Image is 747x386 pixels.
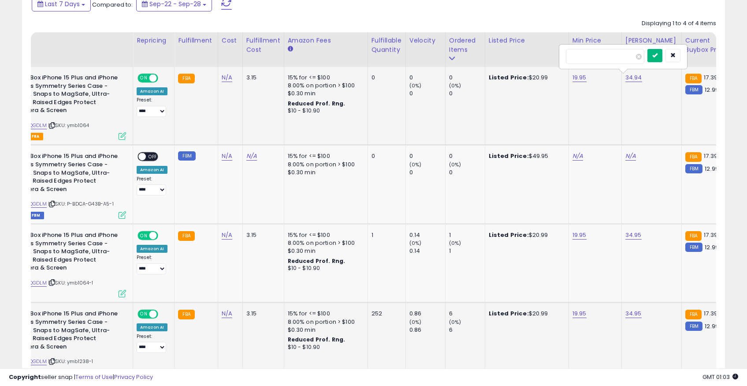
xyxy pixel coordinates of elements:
[288,231,361,239] div: 15% for <= $100
[685,152,702,162] small: FBA
[48,122,89,129] span: | SKU: ymb1064
[489,309,529,318] b: Listed Price:
[222,231,232,240] a: N/A
[704,231,717,239] span: 17.39
[137,255,167,274] div: Preset:
[705,322,719,330] span: 12.99
[409,161,422,168] small: (0%)
[572,73,587,82] a: 19.95
[409,36,442,45] div: Velocity
[409,169,445,176] div: 0
[14,231,121,274] b: OtterBox iPhone 15 Plus and iPhone 14 Plus Symmetry Series Case - Black, Snaps to MagSafe, Ultra-...
[449,36,481,54] div: Ordered Items
[449,90,485,97] div: 0
[288,100,346,107] b: Reduced Prof. Rng.
[489,36,565,45] div: Listed Price
[489,74,562,82] div: $20.99
[14,74,121,117] b: OtterBox iPhone 15 Plus and iPhone 14 Plus Symmetry Series Case - Black, Snaps to MagSafe, Ultra-...
[288,107,361,115] div: $10 - $10.90
[157,75,171,82] span: OFF
[449,231,485,239] div: 1
[92,0,133,9] span: Compared to:
[288,169,361,176] div: $0.30 min
[28,212,44,219] span: FBM
[288,247,361,255] div: $0.30 min
[625,231,642,240] a: 34.95
[288,152,361,160] div: 15% for <= $100
[409,247,445,255] div: 0.14
[178,36,214,45] div: Fulfillment
[114,373,153,381] a: Privacy Policy
[372,36,402,54] div: Fulfillable Quantity
[702,373,738,381] span: 2025-10-6 01:03 GMT
[288,257,346,265] b: Reduced Prof. Rng.
[9,373,153,382] div: seller snap | |
[288,74,361,82] div: 15% for <= $100
[288,82,361,90] div: 8.00% on portion > $100
[409,326,445,334] div: 0.86
[449,247,485,255] div: 1
[288,161,361,169] div: 8.00% on portion > $100
[222,152,232,161] a: N/A
[572,309,587,318] a: 19.95
[705,243,719,251] span: 12.99
[288,344,361,351] div: $10 - $10.90
[246,231,277,239] div: 3.15
[704,152,717,160] span: 17.39
[288,239,361,247] div: 8.00% on portion > $100
[409,74,445,82] div: 0
[48,279,93,286] span: | SKU: ymb1064-1
[157,311,171,318] span: OFF
[449,74,485,82] div: 0
[48,200,114,207] span: | SKU: P-BDCA-G43B-A5-1
[137,176,167,196] div: Preset:
[409,231,445,239] div: 0.14
[137,245,167,253] div: Amazon AI
[409,310,445,318] div: 0.86
[246,36,280,54] div: Fulfillment Cost
[705,165,719,173] span: 12.99
[157,232,171,240] span: OFF
[138,232,149,240] span: ON
[288,310,361,318] div: 15% for <= $100
[409,152,445,160] div: 0
[372,310,399,318] div: 252
[14,310,121,353] b: OtterBox iPhone 15 Plus and iPhone 14 Plus Symmetry Series Case - Black, Snaps to MagSafe, Ultra-...
[146,153,160,161] span: OFF
[137,334,167,353] div: Preset:
[685,164,702,173] small: FBM
[449,161,461,168] small: (0%)
[572,231,587,240] a: 19.95
[685,85,702,94] small: FBM
[137,323,167,331] div: Amazon AI
[246,74,277,82] div: 3.15
[222,73,232,82] a: N/A
[246,152,257,161] a: N/A
[138,75,149,82] span: ON
[75,373,113,381] a: Terms of Use
[178,151,195,161] small: FBM
[705,86,719,94] span: 12.99
[489,231,529,239] b: Listed Price:
[137,166,167,174] div: Amazon AI
[625,152,636,161] a: N/A
[178,310,194,319] small: FBA
[137,36,171,45] div: Repricing
[685,231,702,241] small: FBA
[178,231,194,241] small: FBA
[409,319,422,326] small: (0%)
[28,133,43,140] span: FBA
[685,243,702,252] small: FBM
[288,318,361,326] div: 8.00% on portion > $100
[372,74,399,82] div: 0
[48,358,93,365] span: | SKU: ymb1238-1
[449,240,461,247] small: (0%)
[704,309,717,318] span: 17.39
[489,73,529,82] b: Listed Price:
[489,152,562,160] div: $49.95
[489,310,562,318] div: $20.99
[222,36,239,45] div: Cost
[449,82,461,89] small: (0%)
[288,36,364,45] div: Amazon Fees
[222,309,232,318] a: N/A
